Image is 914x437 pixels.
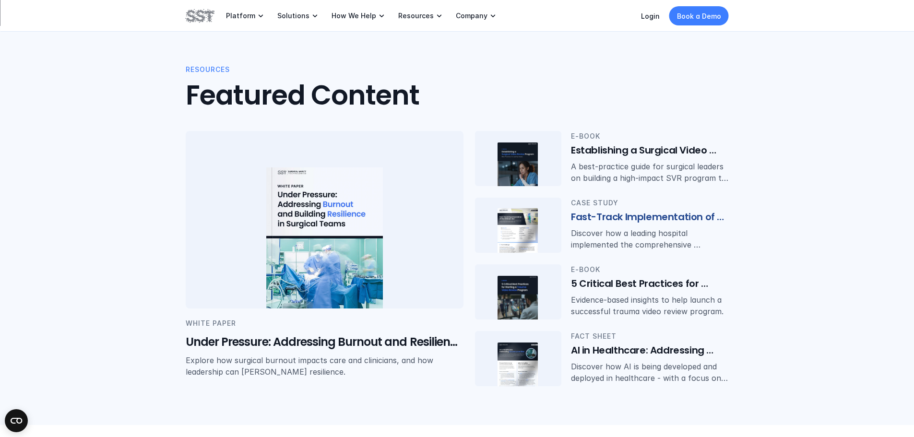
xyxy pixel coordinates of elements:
[475,264,729,319] a: Trauma e-book coverE-Book5 Critical Best Practices for Starting a Trauma Video Review ProgramEvid...
[186,80,419,112] h2: Featured Content
[398,12,434,20] p: Resources
[571,161,729,184] p: A best-practice guide for surgical leaders on building a high-impact SVR program to improve quali...
[641,12,660,20] a: Login
[571,198,729,208] p: Case Study
[186,131,463,387] a: Under Pressure: Addressing Burnout and Resilience in Surgical Teams white paper coverWhite PaperU...
[571,228,729,251] p: Discover how a leading hospital implemented the comprehensive [MEDICAL_DATA] solution in just 14 ...
[571,295,729,318] p: Evidence-based insights to help launch a successful trauma video review program.
[186,64,230,75] p: resources
[571,264,729,275] p: E-Book
[677,11,721,21] p: Book a Demo
[5,409,28,432] button: Open CMP widget
[186,355,463,378] p: Explore how surgical burnout impacts care and clinicians, and how leadership can [PERSON_NAME] re...
[475,131,729,186] a: e-book coverE-BookEstablishing a Surgical Video Review Program: Best Practices for Lasting Impact...
[186,8,214,24] img: SST logo
[571,361,729,384] p: Discover how AI is being developed and deployed in healthcare - with a focus on accuracy, minimiz...
[571,331,729,342] p: Fact Sheet
[497,208,538,260] img: Case study cover image
[571,144,729,157] h6: Establishing a Surgical Video Review Program: Best Practices for Lasting Impact
[332,12,376,20] p: How We Help
[669,6,729,25] a: Book a Demo
[277,12,309,20] p: Solutions
[186,334,463,350] h5: Under Pressure: Addressing Burnout and Resilience in Surgical Teams
[571,277,729,291] h6: 5 Critical Best Practices for Starting a Trauma Video Review Program
[497,276,538,329] img: Trauma e-book cover
[571,344,729,357] h6: AI in Healthcare: Addressing Accuracy and Bias
[475,331,729,386] a: Fact sheet cover imageFact SheetAI in Healthcare: Addressing Accuracy and BiasDiscover how AI is ...
[475,198,729,253] a: Case study cover imageCase StudyFast-Track Implementation of the OR Black Box®Discover how a lead...
[226,12,255,20] p: Platform
[266,167,383,319] img: Under Pressure: Addressing Burnout and Resilience in Surgical Teams white paper cover
[497,142,538,195] img: e-book cover
[571,131,729,142] p: E-Book
[497,343,538,395] img: Fact sheet cover image
[456,12,487,20] p: Company
[186,319,463,329] p: White Paper
[571,211,729,224] h6: Fast-Track Implementation of the OR Black Box®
